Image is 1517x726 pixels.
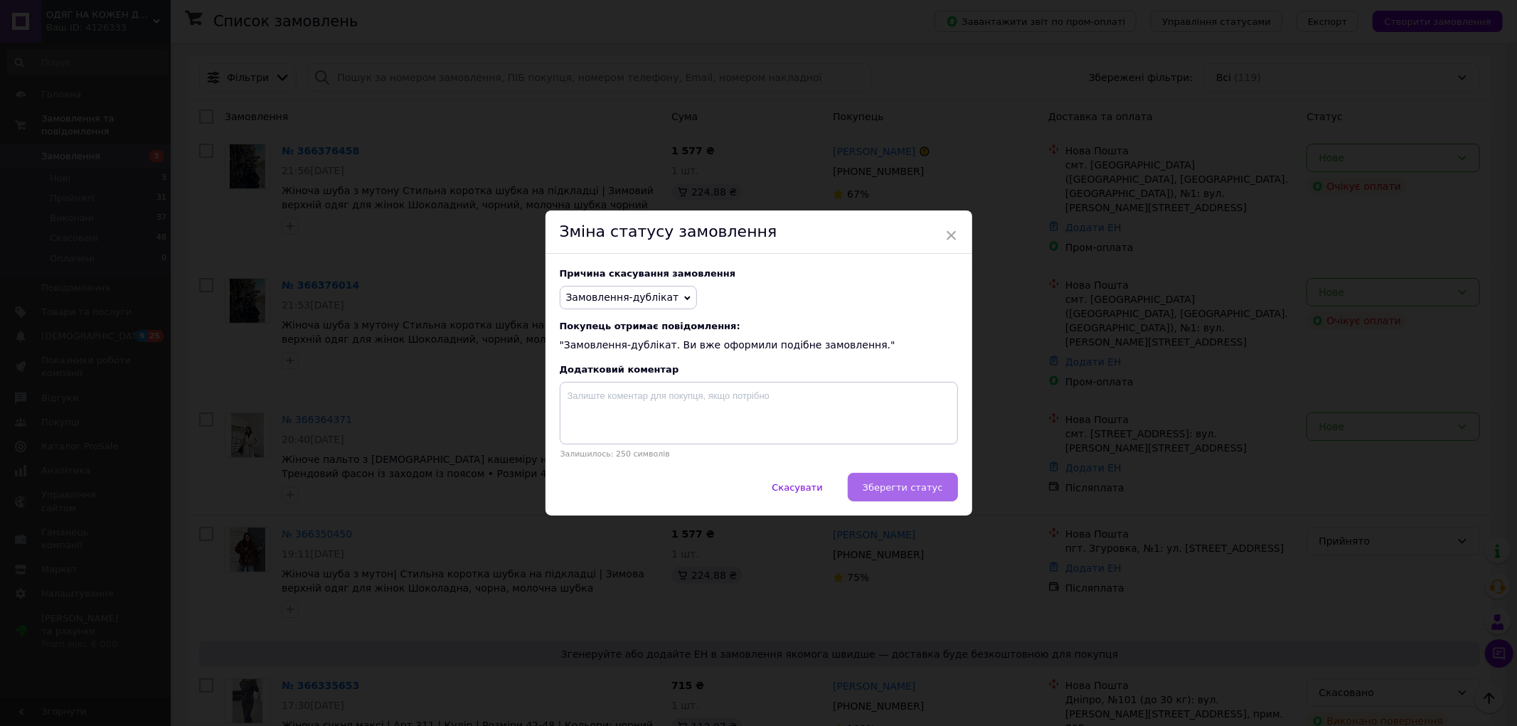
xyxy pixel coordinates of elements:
span: Покупець отримає повідомлення: [560,321,958,331]
span: Скасувати [772,482,822,493]
button: Скасувати [757,473,837,501]
button: Зберегти статус [848,473,958,501]
p: Залишилось: 250 символів [560,449,958,459]
div: Зміна статусу замовлення [545,210,972,254]
div: Додатковий коментар [560,364,958,375]
span: Зберегти статус [863,482,943,493]
div: "Замовлення-дублікат. Ви вже оформили подібне замовлення." [560,321,958,353]
div: Причина скасування замовлення [560,268,958,279]
span: × [945,223,958,247]
span: Замовлення-дублікат [566,292,679,303]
